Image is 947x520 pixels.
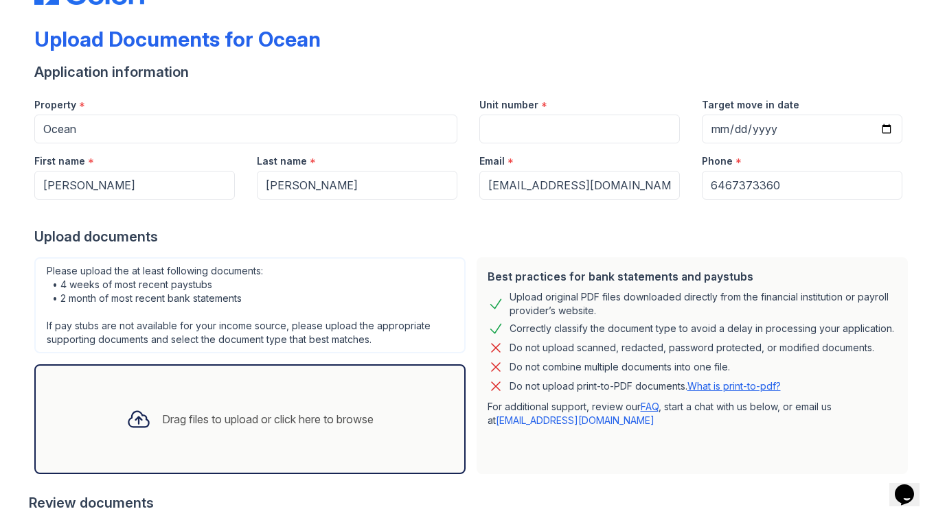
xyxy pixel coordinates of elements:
[34,154,85,168] label: First name
[34,62,913,82] div: Application information
[510,359,730,375] div: Do not combine multiple documents into one file.
[702,154,733,168] label: Phone
[510,320,894,337] div: Correctly classify the document type to avoid a delay in processing your application.
[496,414,654,426] a: [EMAIL_ADDRESS][DOMAIN_NAME]
[162,411,374,427] div: Drag files to upload or click here to browse
[34,98,76,112] label: Property
[34,227,913,246] div: Upload documents
[34,257,466,353] div: Please upload the at least following documents: • 4 weeks of most recent paystubs • 2 month of mo...
[687,380,781,392] a: What is print-to-pdf?
[510,379,781,393] p: Do not upload print-to-PDF documents.
[488,268,897,285] div: Best practices for bank statements and paystubs
[510,340,874,356] div: Do not upload scanned, redacted, password protected, or modified documents.
[479,98,538,112] label: Unit number
[488,400,897,427] p: For additional support, review our , start a chat with us below, or email us at
[34,27,321,51] div: Upload Documents for Ocean
[889,465,933,506] iframe: chat widget
[702,98,799,112] label: Target move in date
[479,154,505,168] label: Email
[510,290,897,318] div: Upload original PDF files downloaded directly from the financial institution or payroll provider’...
[257,154,307,168] label: Last name
[641,401,659,412] a: FAQ
[29,493,913,512] div: Review documents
